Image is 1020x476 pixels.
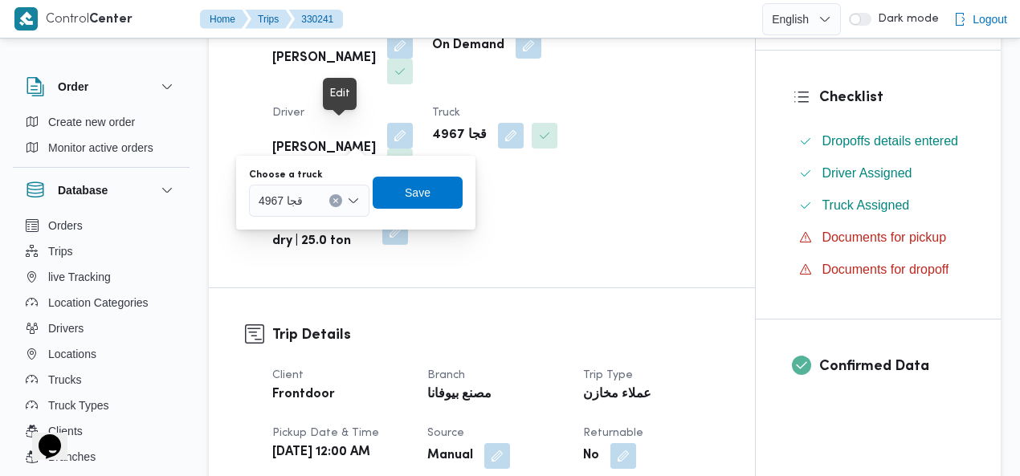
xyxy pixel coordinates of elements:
[14,7,38,31] img: X8yXhbKr1z7QwAAAABJRU5ErkJggg==
[822,132,958,151] span: Dropoffs details entered
[200,10,248,29] button: Home
[19,238,183,264] button: Trips
[48,370,81,389] span: Trucks
[272,370,304,380] span: Client
[822,166,912,180] span: Driver Assigned
[48,216,83,235] span: Orders
[19,264,183,290] button: live Tracking
[48,112,135,132] span: Create new order
[19,444,183,470] button: Branches
[288,10,343,29] button: 330241
[58,181,108,200] h3: Database
[19,135,183,161] button: Monitor active orders
[405,183,430,202] span: Save
[822,134,958,148] span: Dropoffs details entered
[26,181,177,200] button: Database
[272,213,371,251] b: trella | opened | dry | 25.0 ton
[48,396,108,415] span: Truck Types
[871,13,939,26] span: Dark mode
[19,418,183,444] button: Clients
[58,77,88,96] h3: Order
[427,385,492,405] b: مصنع بيوفانا
[583,446,599,466] b: No
[245,10,292,29] button: Trips
[373,177,463,209] button: Save
[48,267,111,287] span: live Tracking
[427,428,464,438] span: Source
[48,344,96,364] span: Locations
[48,138,153,157] span: Monitor active orders
[272,108,304,118] span: Driver
[89,14,133,26] b: Center
[259,191,303,209] span: قجا 4967
[822,164,912,183] span: Driver Assigned
[583,428,643,438] span: Returnable
[48,293,149,312] span: Location Categories
[583,385,651,405] b: عملاء مخازن
[48,242,73,261] span: Trips
[793,161,965,186] button: Driver Assigned
[48,319,84,338] span: Drivers
[19,315,183,341] button: Drivers
[819,356,965,377] h3: Confirmed Data
[272,385,335,405] b: Frontdoor
[793,128,965,154] button: Dropoffs details entered
[272,49,376,68] b: [PERSON_NAME]
[19,341,183,367] button: Locations
[822,262,949,276] span: Documents for dropoff
[583,370,633,380] span: Trip Type
[432,108,460,118] span: Truck
[793,225,965,250] button: Documents for pickup
[26,77,177,96] button: Order
[822,198,909,212] span: Truck Assigned
[432,36,504,55] b: On Demand
[272,324,719,346] h3: Trip Details
[329,194,342,207] button: Clear input
[822,228,946,247] span: Documents for pickup
[19,290,183,315] button: Location Categories
[13,109,190,167] div: Order
[793,193,965,218] button: Truck Assigned
[329,84,350,104] div: Edit
[19,213,183,238] button: Orders
[822,260,949,279] span: Documents for dropoff
[432,126,487,145] b: قجا 4967
[249,169,322,181] label: Choose a truck
[973,10,1007,29] span: Logout
[19,393,183,418] button: Truck Types
[19,367,183,393] button: Trucks
[819,87,965,108] h3: Checklist
[16,412,67,460] iframe: chat widget
[19,109,183,135] button: Create new order
[793,257,965,283] button: Documents for dropoff
[48,447,96,466] span: Branches
[822,196,909,215] span: Truck Assigned
[822,230,946,244] span: Documents for pickup
[347,194,360,207] button: Open list of options
[272,139,376,158] b: [PERSON_NAME]
[427,446,473,466] b: Manual
[427,370,465,380] span: Branch
[272,443,370,462] b: [DATE] 12:00 AM
[947,3,1014,35] button: Logout
[272,428,379,438] span: Pickup date & time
